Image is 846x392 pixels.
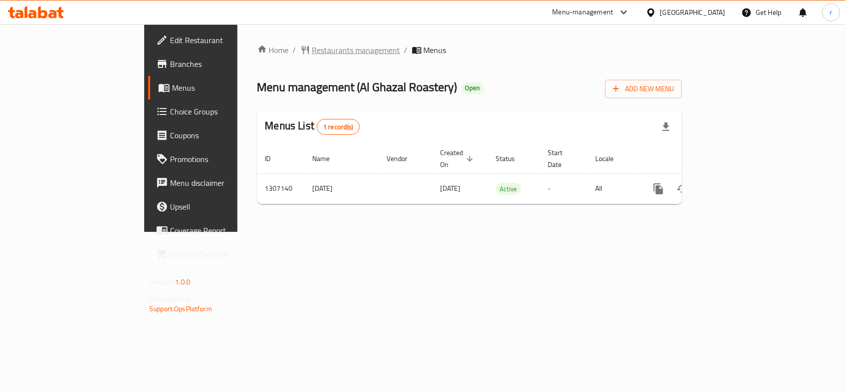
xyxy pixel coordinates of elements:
[404,44,408,56] li: /
[265,153,284,165] span: ID
[654,115,678,139] div: Export file
[441,147,476,170] span: Created On
[257,44,682,56] nav: breadcrumb
[148,147,285,171] a: Promotions
[149,302,212,315] a: Support.OpsPlatform
[148,171,285,195] a: Menu disclaimer
[496,153,528,165] span: Status
[170,153,278,165] span: Promotions
[424,44,447,56] span: Menus
[596,153,627,165] span: Locale
[170,177,278,189] span: Menu disclaimer
[613,83,674,95] span: Add New Menu
[148,219,285,242] a: Coverage Report
[172,82,278,94] span: Menus
[461,82,484,94] div: Open
[647,177,671,201] button: more
[461,84,484,92] span: Open
[149,276,173,288] span: Version:
[387,153,421,165] span: Vendor
[170,201,278,213] span: Upsell
[148,123,285,147] a: Coupons
[300,44,400,56] a: Restaurants management
[170,34,278,46] span: Edit Restaurant
[148,100,285,123] a: Choice Groups
[175,276,190,288] span: 1.0.0
[496,183,521,195] span: Active
[588,173,639,204] td: All
[548,147,576,170] span: Start Date
[148,76,285,100] a: Menus
[170,248,278,260] span: Grocery Checklist
[660,7,726,18] div: [GEOGRAPHIC_DATA]
[170,58,278,70] span: Branches
[293,44,296,56] li: /
[148,242,285,266] a: Grocery Checklist
[540,173,588,204] td: -
[170,106,278,117] span: Choice Groups
[257,144,750,204] table: enhanced table
[148,52,285,76] a: Branches
[317,122,359,132] span: 1 record(s)
[312,44,400,56] span: Restaurants management
[305,173,379,204] td: [DATE]
[639,144,750,174] th: Actions
[257,76,457,98] span: Menu management ( Al Ghazal Roastery )
[149,292,195,305] span: Get support on:
[605,80,682,98] button: Add New Menu
[170,129,278,141] span: Coupons
[830,7,832,18] span: r
[170,224,278,236] span: Coverage Report
[148,195,285,219] a: Upsell
[148,28,285,52] a: Edit Restaurant
[553,6,614,18] div: Menu-management
[265,118,360,135] h2: Menus List
[313,153,343,165] span: Name
[441,182,461,195] span: [DATE]
[671,177,694,201] button: Change Status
